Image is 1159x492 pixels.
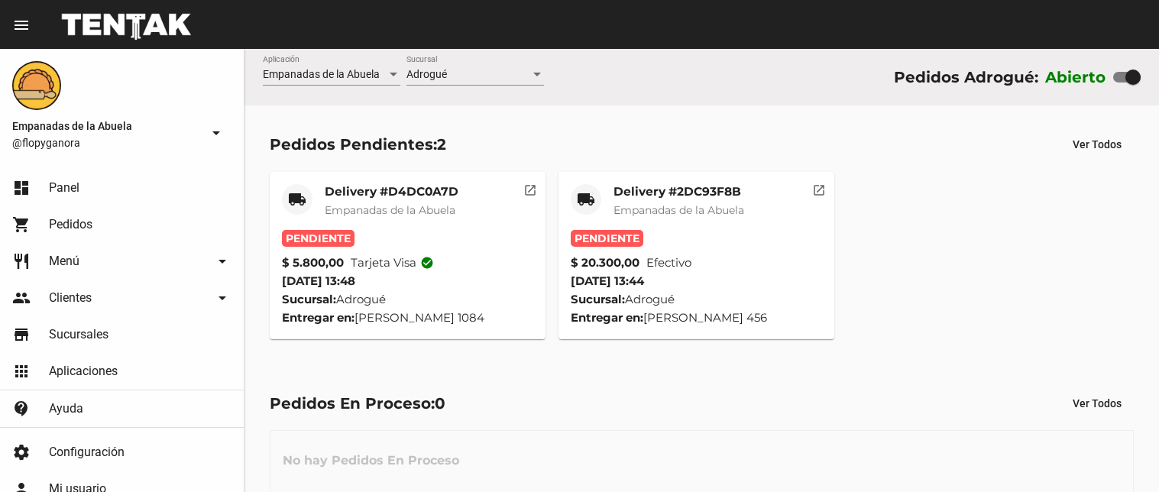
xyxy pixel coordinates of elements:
span: 0 [435,394,445,413]
mat-icon: local_shipping [577,190,595,209]
span: Pendiente [571,230,643,247]
span: 2 [437,135,446,154]
div: [PERSON_NAME] 1084 [282,309,533,327]
span: Empanadas de la Abuela [613,203,744,217]
div: Pedidos En Proceso: [270,391,445,416]
mat-icon: arrow_drop_down [213,252,231,270]
mat-icon: menu [12,16,31,34]
mat-card-title: Delivery #D4DC0A7D [325,184,458,199]
span: [DATE] 13:44 [571,274,644,288]
mat-icon: apps [12,362,31,380]
span: @flopyganora [12,135,201,151]
div: Adrogué [282,290,533,309]
strong: $ 5.800,00 [282,254,344,272]
span: Pendiente [282,230,354,247]
span: Empanadas de la Abuela [325,203,455,217]
span: Pedidos [49,217,92,232]
div: Pedidos Pendientes: [270,132,446,157]
span: Clientes [49,290,92,306]
img: f0136945-ed32-4f7c-91e3-a375bc4bb2c5.png [12,61,61,110]
mat-icon: dashboard [12,179,31,197]
strong: Sucursal: [571,292,625,306]
span: Ver Todos [1073,138,1122,151]
h3: No hay Pedidos En Proceso [270,438,471,484]
strong: Entregar en: [282,310,354,325]
mat-icon: arrow_drop_down [207,124,225,142]
button: Ver Todos [1060,131,1134,158]
mat-icon: people [12,289,31,307]
span: Empanadas de la Abuela [263,68,380,80]
mat-icon: open_in_new [812,181,826,195]
span: Efectivo [646,254,691,272]
label: Abierto [1045,65,1106,89]
span: Menú [49,254,79,269]
mat-icon: check_circle [420,256,434,270]
strong: Sucursal: [282,292,336,306]
span: Empanadas de la Abuela [12,117,201,135]
button: Ver Todos [1060,390,1134,417]
mat-icon: settings [12,443,31,461]
iframe: chat widget [1095,431,1144,477]
mat-icon: local_shipping [288,190,306,209]
span: Ver Todos [1073,397,1122,409]
mat-card-title: Delivery #2DC93F8B [613,184,744,199]
mat-icon: open_in_new [523,181,537,195]
span: Ayuda [49,401,83,416]
span: Panel [49,180,79,196]
span: Sucursales [49,327,108,342]
div: Pedidos Adrogué: [894,65,1038,89]
mat-icon: arrow_drop_down [213,289,231,307]
div: [PERSON_NAME] 456 [571,309,822,327]
span: Aplicaciones [49,364,118,379]
strong: $ 20.300,00 [571,254,639,272]
mat-icon: contact_support [12,400,31,418]
mat-icon: shopping_cart [12,215,31,234]
mat-icon: restaurant [12,252,31,270]
div: Adrogué [571,290,822,309]
span: Configuración [49,445,125,460]
span: Adrogué [406,68,447,80]
strong: Entregar en: [571,310,643,325]
span: [DATE] 13:48 [282,274,355,288]
span: Tarjeta visa [351,254,434,272]
mat-icon: store [12,325,31,344]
